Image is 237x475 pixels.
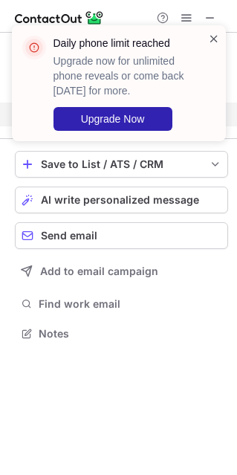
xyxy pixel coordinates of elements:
span: Find work email [39,297,222,311]
p: Upgrade now for unlimited phone reveals or come back [DATE] for more. [53,54,190,98]
button: Notes [15,323,228,344]
span: Send email [41,230,97,242]
img: ContactOut v5.3.10 [15,9,104,27]
span: Add to email campaign [40,265,158,277]
button: Send email [15,222,228,249]
span: AI write personalized message [41,194,199,206]
button: AI write personalized message [15,187,228,213]
button: Upgrade Now [53,107,172,131]
span: Upgrade Now [81,113,145,125]
span: Notes [39,327,222,340]
header: Daily phone limit reached [53,36,190,51]
button: Find work email [15,294,228,314]
img: error [22,36,46,59]
button: Add to email campaign [15,258,228,285]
